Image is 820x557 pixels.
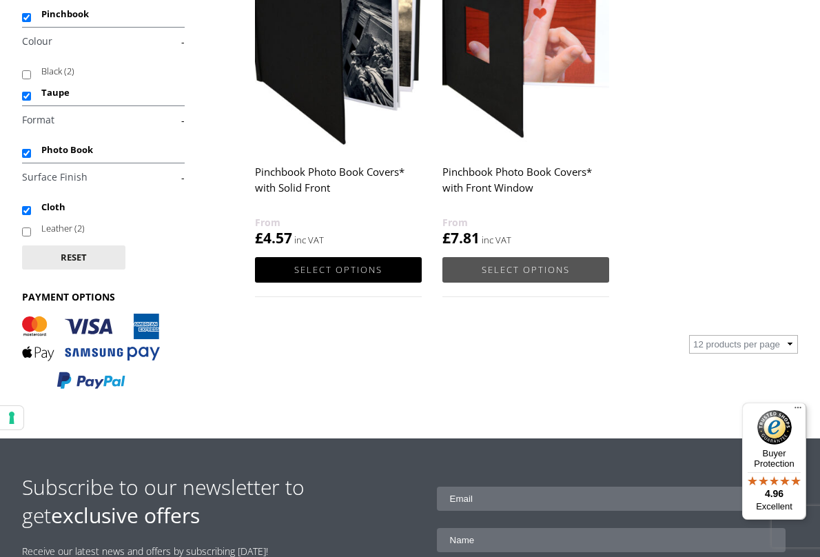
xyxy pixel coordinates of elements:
h4: Format [22,105,185,133]
h2: Pinchbook Photo Book Covers* with Solid Front [255,159,422,214]
h3: PAYMENT OPTIONS [22,290,185,303]
a: Select options for “Pinchbook Photo Book Covers* with Solid Front” [255,257,422,283]
label: Pinchbook [41,3,172,25]
a: - [22,35,185,48]
span: 4.96 [765,488,783,499]
input: Email [437,487,786,511]
h2: Pinchbook Photo Book Covers* with Front Window [442,159,609,214]
span: £ [255,228,263,247]
bdi: 4.57 [255,228,292,247]
button: Trusted Shops TrustmarkBuyer Protection4.96Excellent [742,403,806,520]
img: Trusted Shops Trustmark [757,410,792,445]
label: Taupe [41,82,172,103]
a: - [22,114,185,127]
button: Menu [790,403,806,419]
label: Cloth [41,196,172,218]
p: Excellent [742,501,806,512]
button: Reset [22,245,125,270]
input: Name [437,528,786,552]
h2: Subscribe to our newsletter to get [22,473,410,529]
bdi: 7.81 [442,228,480,247]
h4: Surface Finish [22,163,185,190]
p: Buyer Protection [742,448,806,469]
span: £ [442,228,451,247]
label: Leather [41,218,172,239]
span: (2) [64,65,74,77]
label: Black [41,61,172,82]
label: Photo Book [41,139,172,161]
a: - [22,171,185,184]
a: Select options for “Pinchbook Photo Book Covers* with Front Window” [442,257,609,283]
h4: Colour [22,27,185,54]
img: PAYMENT OPTIONS [22,314,160,390]
strong: exclusive offers [51,501,200,529]
span: (2) [74,222,85,234]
